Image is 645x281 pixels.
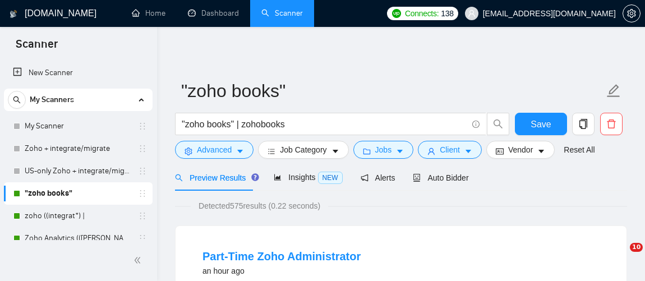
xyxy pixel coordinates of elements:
[427,147,435,155] span: user
[4,62,153,84] li: New Scanner
[573,119,594,129] span: copy
[606,84,621,98] span: edit
[537,147,545,155] span: caret-down
[138,211,147,220] span: holder
[7,36,67,59] span: Scanner
[236,147,244,155] span: caret-down
[133,255,145,266] span: double-left
[138,122,147,131] span: holder
[515,113,567,135] button: Save
[268,147,275,155] span: bars
[175,173,256,182] span: Preview Results
[630,243,643,252] span: 10
[138,234,147,243] span: holder
[13,62,144,84] a: New Scanner
[392,9,401,18] img: upwork-logo.png
[10,5,17,23] img: logo
[564,144,595,156] a: Reset All
[623,9,640,18] span: setting
[468,10,476,17] span: user
[138,144,147,153] span: holder
[623,9,641,18] a: setting
[487,113,509,135] button: search
[361,174,368,182] span: notification
[250,172,260,182] div: Tooltip anchor
[607,243,634,270] iframe: Intercom live chat
[331,147,339,155] span: caret-down
[175,141,254,159] button: settingAdvancedcaret-down
[487,119,509,129] span: search
[25,182,131,205] a: "zoho books"
[508,144,533,156] span: Vendor
[182,117,467,131] input: Search Freelance Jobs...
[496,147,504,155] span: idcard
[572,113,595,135] button: copy
[600,113,623,135] button: delete
[25,227,131,250] a: Zoho Analytics (([PERSON_NAME]
[274,173,342,182] span: Insights
[464,147,472,155] span: caret-down
[181,77,604,105] input: Scanner name...
[440,144,460,156] span: Client
[413,173,468,182] span: Auto Bidder
[623,4,641,22] button: setting
[601,119,622,129] span: delete
[185,147,192,155] span: setting
[258,141,348,159] button: barsJob Categorycaret-down
[8,96,25,104] span: search
[413,174,421,182] span: robot
[486,141,555,159] button: idcardVendorcaret-down
[132,8,165,18] a: homeHome
[280,144,326,156] span: Job Category
[361,173,395,182] span: Alerts
[531,117,551,131] span: Save
[318,172,343,184] span: NEW
[191,200,328,212] span: Detected 575 results (0.22 seconds)
[175,174,183,182] span: search
[25,137,131,160] a: Zoho + integrate/migrate
[25,160,131,182] a: US-only Zoho + integrate/migrate
[274,173,282,181] span: area-chart
[197,144,232,156] span: Advanced
[202,264,361,278] div: an hour ago
[202,250,361,262] a: Part-Time Zoho Administrator
[418,141,482,159] button: userClientcaret-down
[261,8,303,18] a: searchScanner
[472,121,480,128] span: info-circle
[138,167,147,176] span: holder
[8,91,26,109] button: search
[353,141,414,159] button: folderJobscaret-down
[363,147,371,155] span: folder
[405,7,439,20] span: Connects:
[25,205,131,227] a: zoho ((integrat*) |
[30,89,74,111] span: My Scanners
[138,189,147,198] span: holder
[188,8,239,18] a: dashboardDashboard
[441,7,453,20] span: 138
[396,147,404,155] span: caret-down
[375,144,392,156] span: Jobs
[25,115,131,137] a: My Scanner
